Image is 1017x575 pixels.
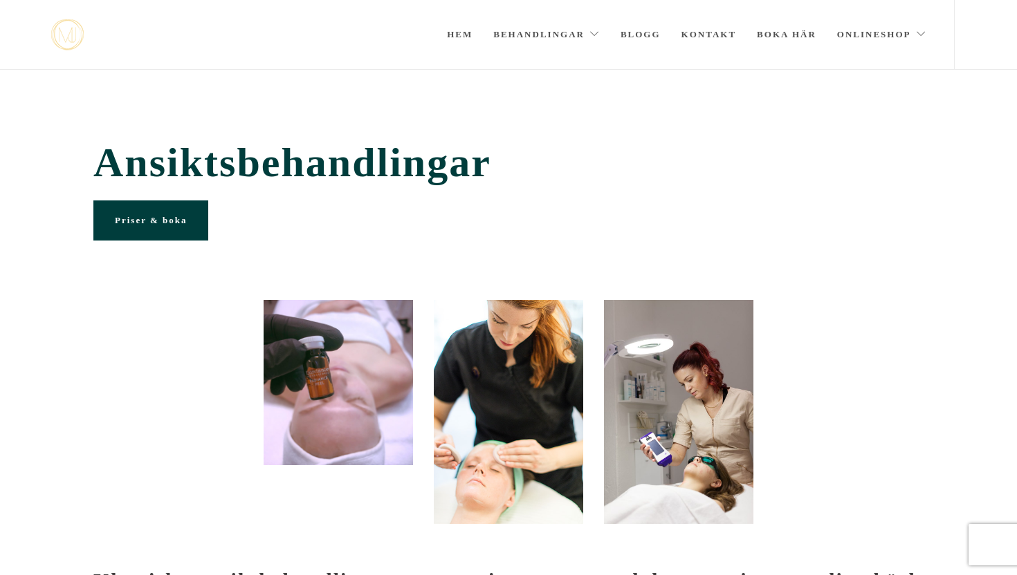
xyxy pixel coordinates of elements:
span: Ansiktsbehandlingar [93,139,924,187]
img: 20200316_113429315_iOS [264,300,413,465]
a: mjstudio mjstudio mjstudio [51,19,84,50]
img: Portömning Stockholm [434,300,583,524]
span: Priser & boka [115,215,187,225]
img: mjstudio [51,19,84,50]
img: evh_NF_2018_90598 (1) [604,300,753,524]
a: Priser & boka [93,200,208,241]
